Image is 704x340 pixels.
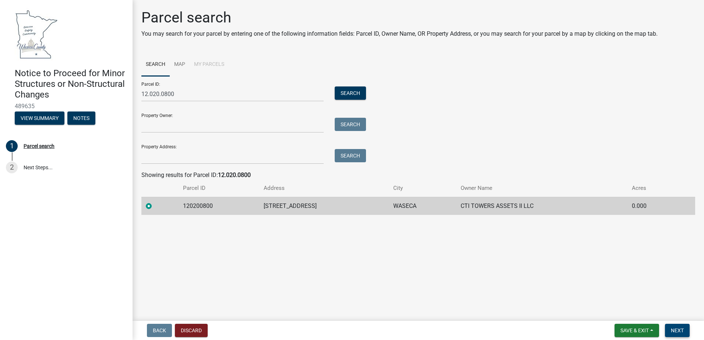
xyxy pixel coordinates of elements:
[627,197,677,215] td: 0.000
[179,197,260,215] td: 120200800
[620,327,649,333] span: Save & Exit
[456,197,627,215] td: CTI TOWERS ASSETS II LLC
[15,103,118,110] span: 489635
[671,327,684,333] span: Next
[15,116,64,122] wm-modal-confirm: Summary
[259,197,389,215] td: [STREET_ADDRESS]
[6,140,18,152] div: 1
[615,324,659,337] button: Save & Exit
[153,327,166,333] span: Back
[389,180,456,197] th: City
[141,171,695,180] div: Showing results for Parcel ID:
[24,144,54,149] div: Parcel search
[141,53,170,77] a: Search
[15,111,64,125] button: View Summary
[259,180,389,197] th: Address
[67,116,95,122] wm-modal-confirm: Notes
[6,162,18,173] div: 2
[141,29,658,38] p: You may search for your parcel by entering one of the following information fields: Parcel ID, Ow...
[170,53,190,77] a: Map
[175,324,208,337] button: Discard
[335,149,366,162] button: Search
[179,180,260,197] th: Parcel ID
[456,180,627,197] th: Owner Name
[15,68,127,100] h4: Notice to Proceed for Minor Structures or Non-Structural Changes
[665,324,690,337] button: Next
[15,8,58,60] img: Waseca County, Minnesota
[335,118,366,131] button: Search
[67,111,95,125] button: Notes
[218,171,251,178] strong: 12.020.0800
[389,197,456,215] td: WASECA
[141,9,658,26] h1: Parcel search
[147,324,172,337] button: Back
[627,180,677,197] th: Acres
[335,86,366,100] button: Search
